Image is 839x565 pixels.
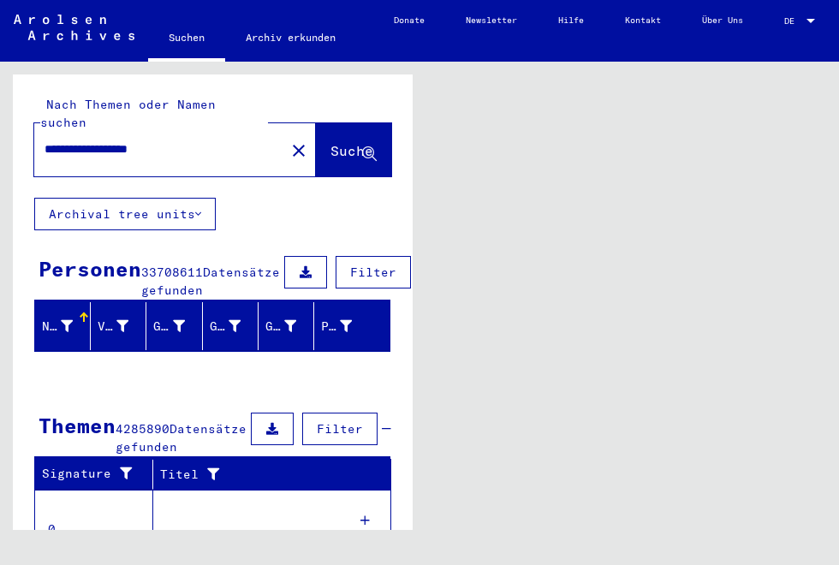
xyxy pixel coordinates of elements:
[321,312,373,340] div: Prisoner #
[14,15,134,40] img: Arolsen_neg.svg
[210,318,241,336] div: Geburt‏
[98,318,128,336] div: Vorname
[316,123,391,176] button: Suche
[259,302,314,350] mat-header-cell: Geburtsdatum
[42,461,157,488] div: Signature
[153,312,205,340] div: Geburtsname
[153,318,184,336] div: Geburtsname
[116,421,170,437] span: 4285890
[265,318,296,336] div: Geburtsdatum
[160,461,374,488] div: Titel
[42,318,73,336] div: Nachname
[282,133,316,167] button: Clear
[98,312,150,340] div: Vorname
[91,302,146,350] mat-header-cell: Vorname
[146,302,202,350] mat-header-cell: Geburtsname
[317,421,363,437] span: Filter
[166,530,305,548] div: Globale Findmittel
[289,140,309,161] mat-icon: close
[40,97,216,130] mat-label: Nach Themen oder Namen suchen
[116,421,247,455] span: Datensätze gefunden
[350,265,396,280] span: Filter
[225,17,356,58] a: Archiv erkunden
[34,198,216,230] button: Archival tree units
[336,256,411,288] button: Filter
[141,265,203,280] span: 33708611
[42,312,94,340] div: Nachname
[784,16,803,26] span: DE
[203,302,259,350] mat-header-cell: Geburt‏
[314,302,390,350] mat-header-cell: Prisoner #
[42,465,140,483] div: Signature
[302,413,378,445] button: Filter
[265,312,318,340] div: Geburtsdatum
[148,17,225,62] a: Suchen
[330,142,373,159] span: Suche
[160,466,357,484] div: Titel
[321,318,352,336] div: Prisoner #
[39,253,141,284] div: Personen
[39,410,116,441] div: Themen
[141,265,280,298] span: Datensätze gefunden
[210,312,262,340] div: Geburt‏
[35,302,91,350] mat-header-cell: Nachname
